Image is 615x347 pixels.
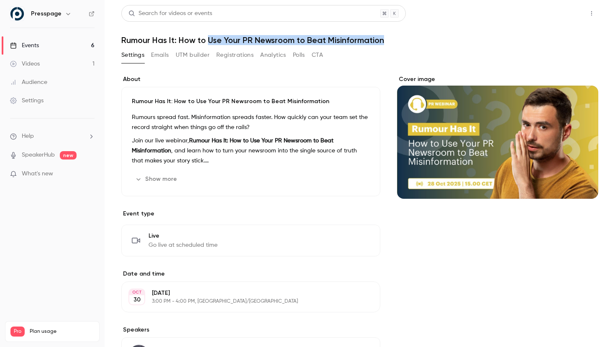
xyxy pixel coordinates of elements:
button: CTA [312,48,323,62]
button: Share [545,5,578,22]
iframe: Noticeable Trigger [85,170,95,178]
section: Cover image [397,75,598,199]
p: Join our live webinar, , and learn how to turn your newsroom into the single source of truth that... [132,136,370,166]
label: Date and time [121,270,380,278]
div: Settings [10,96,44,105]
div: Search for videos or events [128,9,212,18]
p: Event type [121,210,380,218]
span: Plan usage [30,328,94,335]
span: Go live at scheduled time [149,241,218,249]
h6: Presspage [31,10,61,18]
button: Settings [121,48,144,62]
label: About [121,75,380,84]
button: Show more [132,172,182,186]
span: Help [22,132,34,141]
p: Rumours spread fast. Misinformation spreads faster. How quickly can your team set the record stra... [132,112,370,132]
span: What's new [22,170,53,178]
a: SpeakerHub [22,151,55,160]
div: Videos [10,60,40,68]
button: UTM builder [176,48,210,62]
p: Rumour Has It: How to Use Your PR Newsroom to Beat Misinformation [132,97,370,106]
button: Registrations [216,48,254,62]
div: OCT [129,289,144,295]
div: Audience [10,78,47,86]
p: 30 [133,296,141,304]
span: new [60,151,77,160]
img: Presspage [10,7,24,20]
span: Pro [10,327,25,337]
h1: Rumour Has It: How to Use Your PR Newsroom to Beat Misinformation [121,35,598,45]
button: Polls [293,48,305,62]
label: Speakers [121,326,380,334]
button: Emails [151,48,169,62]
div: Events [10,41,39,50]
p: 3:00 PM - 4:00 PM, [GEOGRAPHIC_DATA]/[GEOGRAPHIC_DATA] [152,298,336,305]
label: Cover image [397,75,598,84]
span: Live [149,232,218,240]
li: help-dropdown-opener [10,132,95,141]
p: [DATE] [152,289,336,297]
strong: Rumour Has It: How to Use Your PR Newsroom to Beat Misinformation [132,138,333,154]
button: Analytics [260,48,286,62]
